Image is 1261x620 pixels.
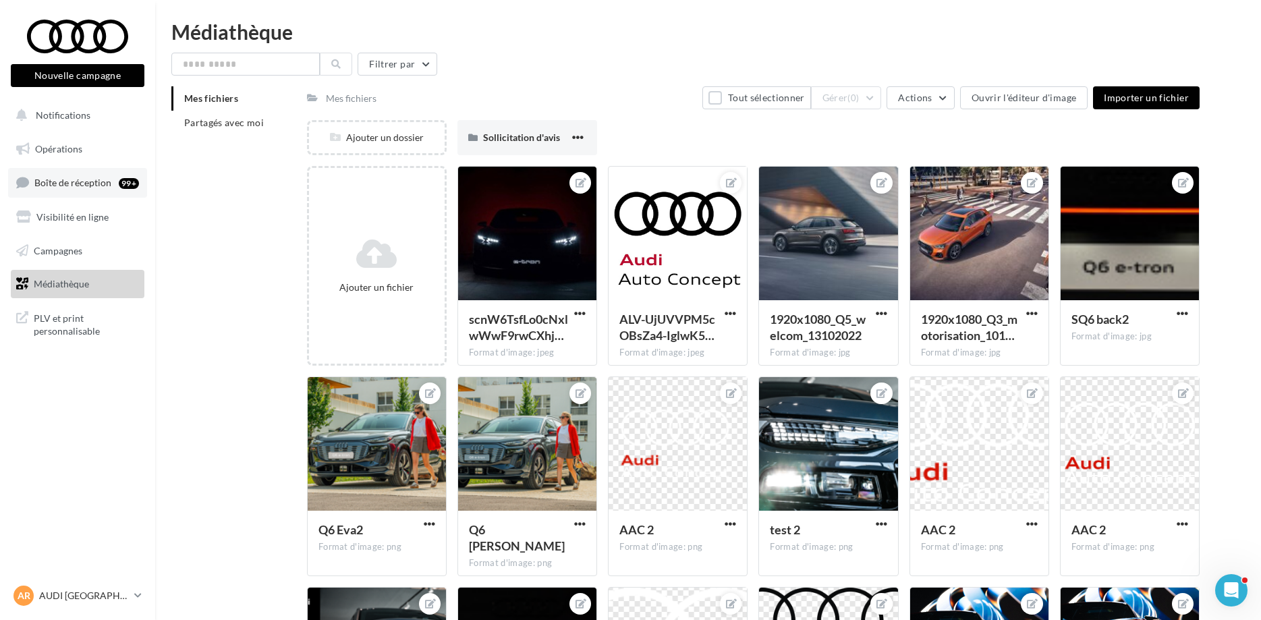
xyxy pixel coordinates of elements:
[8,101,142,130] button: Notifications
[483,132,560,143] span: Sollicitation d'avis
[34,309,139,338] span: PLV et print personnalisable
[469,522,565,553] span: Q6 Eva
[309,131,445,144] div: Ajouter un dossier
[1071,541,1188,553] div: Format d'image: png
[770,312,866,343] span: 1920x1080_Q5_welcom_13102022
[1104,92,1189,103] span: Importer un fichier
[1071,312,1129,327] span: SQ6 back2
[921,541,1038,553] div: Format d'image: png
[469,347,586,359] div: Format d'image: jpeg
[811,86,882,109] button: Gérer(0)
[619,522,654,537] span: AAC 2
[770,541,887,553] div: Format d'image: png
[36,109,90,121] span: Notifications
[314,281,439,294] div: Ajouter un fichier
[898,92,932,103] span: Actions
[119,178,139,189] div: 99+
[35,143,82,154] span: Opérations
[34,177,111,188] span: Boîte de réception
[8,304,147,343] a: PLV et print personnalisable
[960,86,1088,109] button: Ouvrir l'éditeur d'image
[11,583,144,609] a: AR AUDI [GEOGRAPHIC_DATA]
[921,522,955,537] span: AAC 2
[318,541,435,553] div: Format d'image: png
[39,589,129,602] p: AUDI [GEOGRAPHIC_DATA]
[619,347,736,359] div: Format d'image: jpeg
[184,117,264,128] span: Partagés avec moi
[1093,86,1200,109] button: Importer un fichier
[358,53,437,76] button: Filtrer par
[8,237,147,265] a: Campagnes
[921,312,1017,343] span: 1920x1080_Q3_motorisation_10102022
[619,541,736,553] div: Format d'image: png
[184,92,238,104] span: Mes fichiers
[619,312,715,343] span: ALV-UjUVVPM5cOBsZa4-IglwK5WKkISxwsvUuR-mx3KfkThayzCZokZC
[11,64,144,87] button: Nouvelle campagne
[34,244,82,256] span: Campagnes
[8,168,147,197] a: Boîte de réception99+
[847,92,859,103] span: (0)
[34,278,89,289] span: Médiathèque
[1215,574,1248,607] iframe: Intercom live chat
[469,557,586,569] div: Format d'image: png
[702,86,810,109] button: Tout sélectionner
[887,86,954,109] button: Actions
[770,347,887,359] div: Format d'image: jpg
[469,312,568,343] span: scnW6TsfLo0cNxlwWwF9rwCXhjYqIOIV5iJ2OmCxTOSEo4_JNIS-CtaDpapTmgt-zSjkfjXl1LuoC6_cfg=s0
[171,22,1245,42] div: Médiathèque
[1071,331,1188,343] div: Format d'image: jpg
[921,347,1038,359] div: Format d'image: jpg
[18,589,30,602] span: AR
[8,270,147,298] a: Médiathèque
[36,211,109,223] span: Visibilité en ligne
[8,135,147,163] a: Opérations
[326,92,376,105] div: Mes fichiers
[8,203,147,231] a: Visibilité en ligne
[1071,522,1106,537] span: AAC 2
[318,522,363,537] span: Q6 Eva2
[770,522,800,537] span: test 2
